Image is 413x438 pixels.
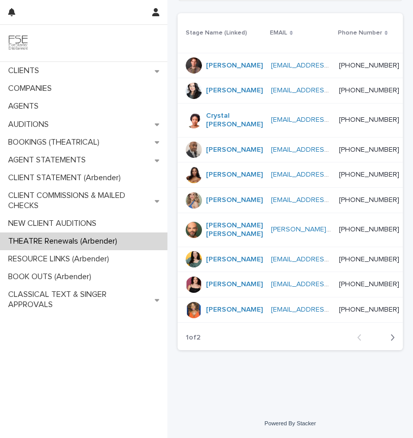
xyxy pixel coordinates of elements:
a: [PERSON_NAME] [206,171,263,179]
p: CLASSICAL TEXT & SINGER APPROVALS [4,290,155,309]
p: Phone Number [338,27,382,39]
a: [PHONE_NUMBER] [339,116,399,123]
a: [PHONE_NUMBER] [339,146,399,153]
p: BOOKINGS (THEATRICAL) [4,138,108,147]
p: Stage Name (Linked) [186,27,247,39]
a: [PHONE_NUMBER] [339,87,399,94]
p: AGENT STATEMENTS [4,155,94,165]
p: EMAIL [270,27,287,39]
p: CLIENT COMMISSIONS & MAILED CHECKS [4,191,155,210]
a: [EMAIL_ADDRESS][DOMAIN_NAME] [271,256,386,263]
a: [EMAIL_ADDRESS][DOMAIN_NAME] [271,116,386,123]
img: 9JgRvJ3ETPGCJDhvPVA5 [8,33,28,53]
p: AUDITIONS [4,120,57,129]
p: THEATRE Renewals (Arbender) [4,237,125,246]
p: RESOURCE LINKS (Arbender) [4,254,117,264]
p: COMPANIES [4,84,60,93]
p: CLIENTS [4,66,47,76]
p: BOOK OUTS (Arbender) [4,272,99,282]
a: [EMAIL_ADDRESS][DOMAIN_NAME] [271,146,386,153]
a: [PERSON_NAME] [206,86,263,95]
a: [PHONE_NUMBER] [339,62,399,69]
p: AGENTS [4,102,47,111]
a: [PERSON_NAME] [206,280,263,289]
p: 1 of 2 [178,325,209,350]
a: [EMAIL_ADDRESS][DOMAIN_NAME] [271,62,386,69]
a: [PHONE_NUMBER] [339,171,399,178]
a: [PERSON_NAME] [206,146,263,154]
a: [EMAIL_ADDRESS][DOMAIN_NAME] [271,171,386,178]
a: [PERSON_NAME] [206,306,263,314]
a: [EMAIL_ADDRESS][DOMAIN_NAME] [271,196,386,204]
a: [PHONE_NUMBER] [339,196,399,204]
a: [PERSON_NAME] [206,61,263,70]
a: Crystal [PERSON_NAME] [206,112,263,129]
a: [PERSON_NAME] [206,255,263,264]
button: Next [376,333,403,342]
a: [PHONE_NUMBER] [339,226,399,233]
p: CLIENT STATEMENT (Arbender) [4,173,129,183]
a: [EMAIL_ADDRESS][DOMAIN_NAME] [271,281,386,288]
a: Powered By Stacker [264,420,316,426]
a: [EMAIL_ADDRESS][DOMAIN_NAME] [271,87,386,94]
a: [EMAIL_ADDRESS][DOMAIN_NAME] [271,306,386,313]
a: [PERSON_NAME] [PERSON_NAME] [206,221,263,239]
a: [PHONE_NUMBER] [339,306,399,313]
p: NEW CLIENT AUDITIONS [4,219,105,228]
a: [PHONE_NUMBER] [339,281,399,288]
a: [PERSON_NAME] [206,196,263,205]
a: [PHONE_NUMBER] [339,256,399,263]
button: Back [349,333,376,342]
